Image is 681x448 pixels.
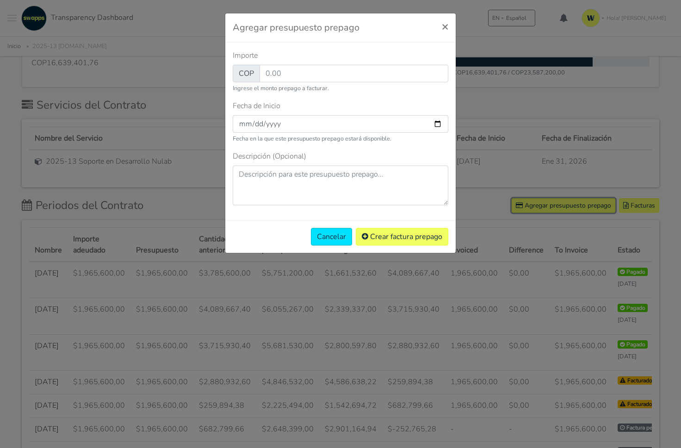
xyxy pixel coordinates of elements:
small: Ingrese el monto prepago a facturar. [233,84,448,93]
span: COP [233,65,260,82]
button: Cancelar [311,228,352,245]
button: Crear factura prepago [356,228,448,245]
label: Fecha de Inicio [233,100,280,111]
label: Importe [233,50,258,61]
span: × [442,19,448,34]
button: Close [434,13,456,39]
input: 0.00 [260,65,448,82]
h5: Agregar presupuesto prepago [233,21,359,35]
small: Fecha en la que este presupuesto prepago estará disponible. [233,135,448,143]
label: Descripción (Opcional) [233,151,306,162]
